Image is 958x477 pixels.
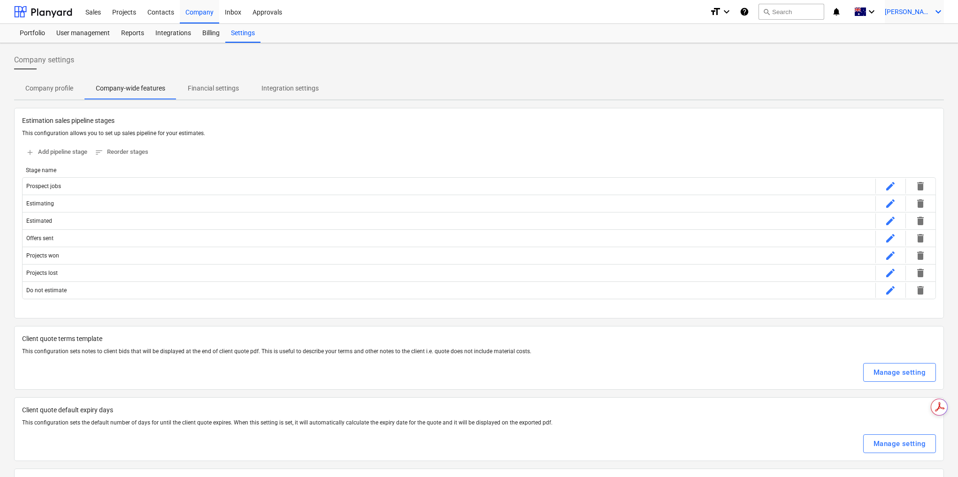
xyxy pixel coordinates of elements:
span: delete [915,267,927,279]
iframe: Chat Widget [911,432,958,477]
span: delete [915,215,927,227]
span: delete [915,250,927,261]
p: This configuration allows you to set up sales pipeline for your estimates. [22,129,936,137]
div: Manage setting [874,366,926,379]
div: Manage setting [874,438,926,450]
span: edit [885,198,897,209]
span: Add pipeline stage [26,147,87,158]
p: Company profile [25,83,73,93]
a: Settings [225,24,261,43]
button: Search [759,4,824,20]
a: User management [51,24,115,43]
div: Projects lost [26,270,58,276]
a: Billing [197,24,225,43]
i: notifications [832,6,841,17]
a: Integrations [150,24,197,43]
span: sort [95,148,103,157]
i: keyboard_arrow_down [933,6,944,17]
span: delete [915,285,927,296]
div: Do not estimate [26,287,67,294]
a: Portfolio [14,24,51,43]
div: Estimating [26,200,54,207]
span: edit [885,181,897,192]
span: delete [915,233,927,244]
div: Stage name [26,167,872,174]
span: Reorder stages [95,147,148,158]
span: delete [915,181,927,192]
span: [PERSON_NAME] [885,8,932,15]
button: Add pipeline stage [22,145,91,159]
div: Estimated [26,218,52,224]
p: Company-wide features [96,83,165,93]
p: This configuration sets notes to client bids that will be displayed at the end of client quote pd... [22,348,936,356]
span: edit [885,215,897,227]
span: search [763,8,770,15]
i: format_size [710,6,721,17]
p: Integration settings [261,83,319,93]
span: edit [885,285,897,296]
span: edit [885,267,897,279]
div: Prospect jobs [26,183,61,189]
i: Knowledge base [740,6,749,17]
i: keyboard_arrow_down [721,6,732,17]
span: edit [885,250,897,261]
div: Projects won [26,252,59,259]
p: Financial settings [188,83,239,93]
a: Reports [115,24,150,43]
div: Offers sent [26,235,54,242]
span: delete [915,198,927,209]
button: Reorder stages [91,145,152,159]
button: Manage setting [863,434,936,453]
p: Client quote default expiry days [22,405,936,415]
span: edit [885,233,897,244]
p: Client quote terms template [22,334,936,344]
p: This configuration sets the default number of days for until the client quote expires. When this ... [22,419,936,427]
span: add [26,148,34,157]
i: keyboard_arrow_down [866,6,877,17]
p: Estimation sales pipeline stages [22,116,936,126]
span: Company settings [14,54,74,66]
button: Manage setting [863,363,936,382]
